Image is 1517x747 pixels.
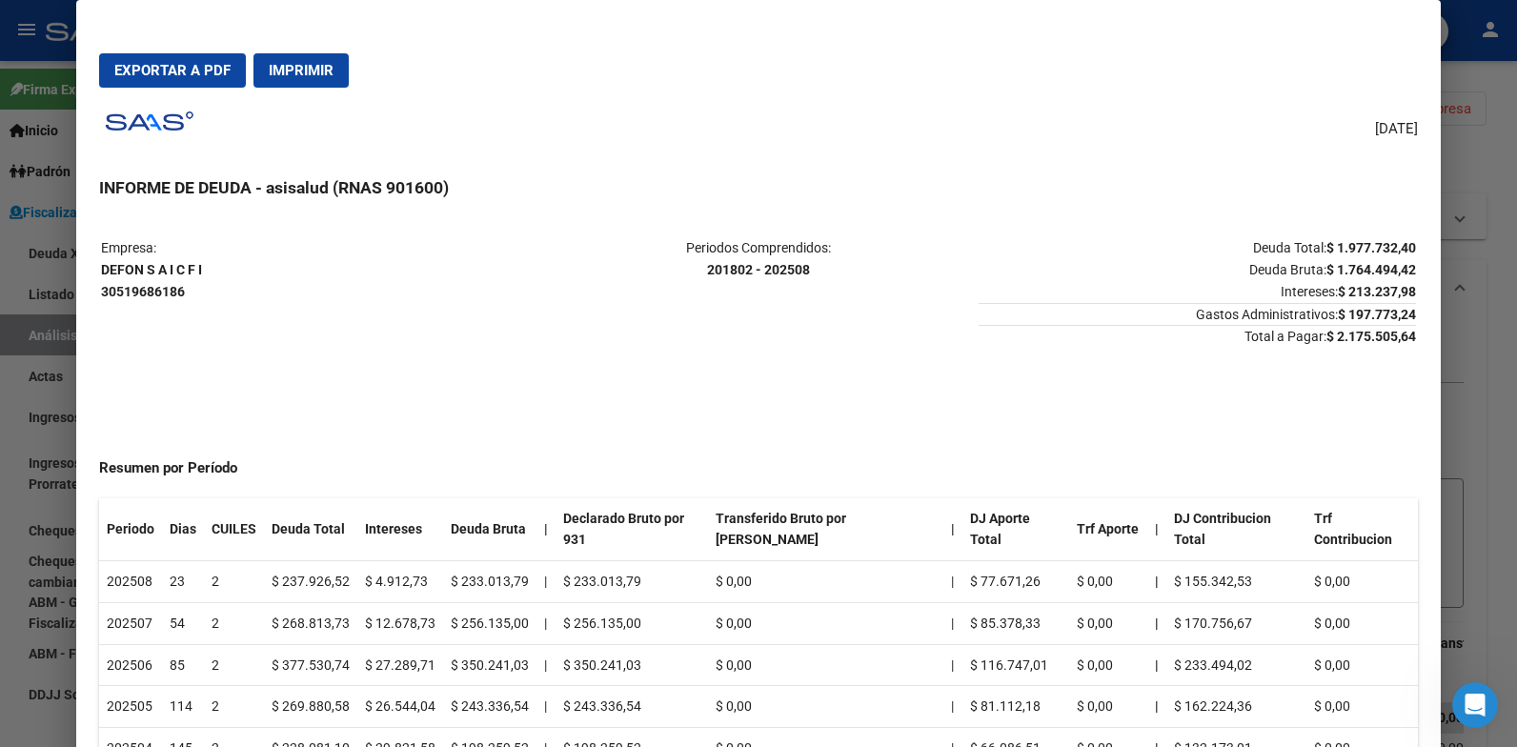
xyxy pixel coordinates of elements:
td: $ 233.013,79 [443,561,536,603]
th: Declarado Bruto por 931 [556,498,709,561]
th: Periodo [99,498,162,561]
strong: $ 197.773,24 [1338,307,1416,322]
h3: INFORME DE DEUDA - asisalud (RNAS 901600) [99,175,1419,200]
td: $ 26.544,04 [357,686,443,728]
td: $ 243.336,54 [443,686,536,728]
td: 202508 [99,561,162,603]
td: $ 268.813,73 [264,602,357,644]
span: Exportar a PDF [114,62,231,79]
td: $ 27.289,71 [357,644,443,686]
span: Imprimir [269,62,334,79]
td: $ 155.342,53 [1166,561,1306,603]
th: DJ Contribucion Total [1166,498,1306,561]
td: $ 116.747,01 [962,644,1070,686]
td: $ 0,00 [1069,644,1147,686]
th: Trf Aporte [1069,498,1147,561]
iframe: Intercom live chat [1452,682,1498,728]
th: Trf Contribucion [1306,498,1418,561]
td: $ 256.135,00 [443,602,536,644]
td: $ 0,00 [1306,686,1418,728]
td: $ 0,00 [1069,602,1147,644]
td: 2 [204,561,264,603]
td: $ 12.678,73 [357,602,443,644]
td: $ 233.494,02 [1166,644,1306,686]
td: 85 [162,644,204,686]
th: CUILES [204,498,264,561]
strong: DEFON S A I C F I 30519686186 [101,262,202,299]
td: $ 0,00 [1306,602,1418,644]
th: | [1147,602,1166,644]
strong: $ 1.977.732,40 [1326,240,1416,255]
td: $ 0,00 [708,644,942,686]
th: Intereses [357,498,443,561]
td: $ 81.112,18 [962,686,1070,728]
td: | [536,644,556,686]
strong: $ 1.764.494,42 [1326,262,1416,277]
td: $ 4.912,73 [357,561,443,603]
th: | [1147,686,1166,728]
td: $ 77.671,26 [962,561,1070,603]
button: Imprimir [253,53,349,88]
strong: $ 2.175.505,64 [1326,329,1416,344]
td: $ 269.880,58 [264,686,357,728]
td: $ 0,00 [708,561,942,603]
span: Total a Pagar: [979,325,1416,344]
th: | [1147,644,1166,686]
td: 202506 [99,644,162,686]
th: | [943,498,962,561]
td: $ 256.135,00 [556,602,709,644]
td: $ 85.378,33 [962,602,1070,644]
td: 202505 [99,686,162,728]
td: | [536,686,556,728]
td: $ 0,00 [1069,686,1147,728]
th: | [1147,498,1166,561]
td: | [943,602,962,644]
span: [DATE] [1375,118,1418,140]
td: | [943,686,962,728]
td: $ 350.241,03 [443,644,536,686]
p: Deuda Total: Deuda Bruta: Intereses: [979,237,1416,302]
td: $ 377.530,74 [264,644,357,686]
td: | [943,561,962,603]
p: Empresa: [101,237,538,302]
td: $ 350.241,03 [556,644,709,686]
td: 114 [162,686,204,728]
td: $ 237.926,52 [264,561,357,603]
td: 2 [204,644,264,686]
h4: Resumen por Período [99,457,1419,479]
strong: $ 213.237,98 [1338,284,1416,299]
td: 23 [162,561,204,603]
td: $ 0,00 [1306,644,1418,686]
th: Dias [162,498,204,561]
th: DJ Aporte Total [962,498,1070,561]
strong: 201802 - 202508 [707,262,810,277]
p: Periodos Comprendidos: [540,237,978,281]
th: Deuda Total [264,498,357,561]
td: 2 [204,686,264,728]
th: | [536,498,556,561]
th: | [1147,561,1166,603]
td: 54 [162,602,204,644]
td: $ 162.224,36 [1166,686,1306,728]
td: $ 170.756,67 [1166,602,1306,644]
td: $ 0,00 [708,602,942,644]
td: | [943,644,962,686]
td: $ 0,00 [1069,561,1147,603]
th: Deuda Bruta [443,498,536,561]
td: $ 0,00 [708,686,942,728]
td: $ 243.336,54 [556,686,709,728]
button: Exportar a PDF [99,53,246,88]
td: $ 233.013,79 [556,561,709,603]
td: $ 0,00 [1306,561,1418,603]
td: 202507 [99,602,162,644]
td: | [536,602,556,644]
td: 2 [204,602,264,644]
td: | [536,561,556,603]
span: Gastos Administrativos: [979,303,1416,322]
th: Transferido Bruto por [PERSON_NAME] [708,498,942,561]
